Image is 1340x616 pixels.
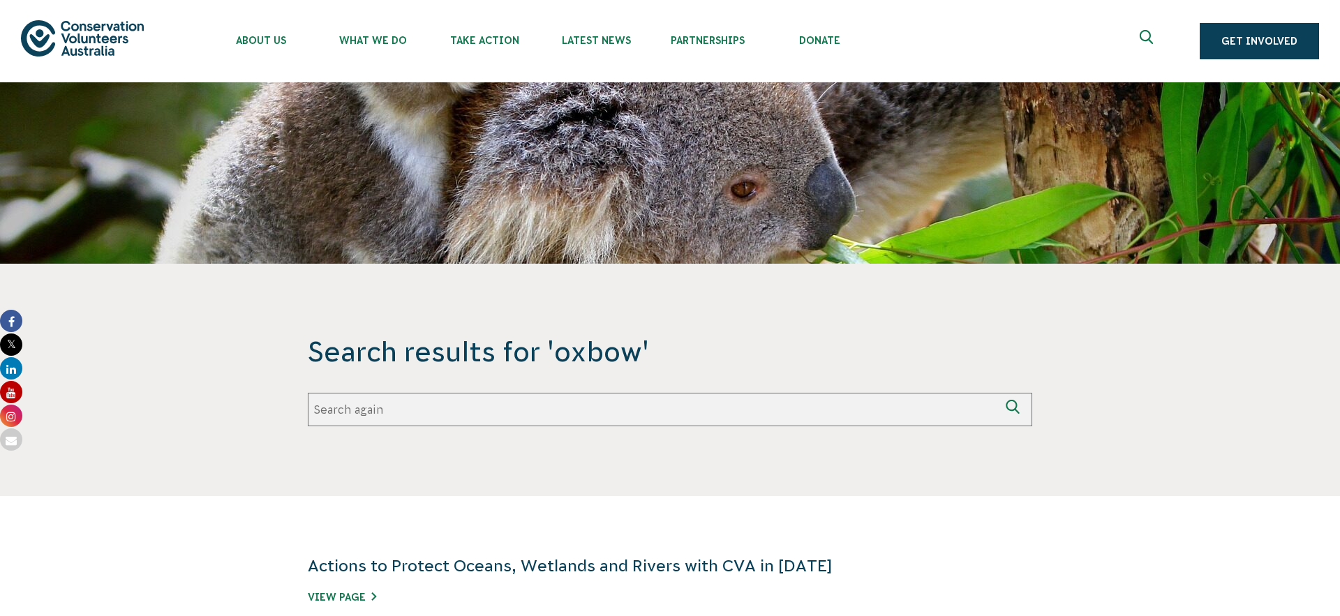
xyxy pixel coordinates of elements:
[205,35,317,46] span: About Us
[652,35,764,46] span: Partnerships
[308,333,1032,370] span: Search results for 'oxbow'
[1140,30,1157,52] span: Expand search box
[1131,24,1165,58] button: Expand search box Close search box
[21,20,144,56] img: logo.svg
[764,35,875,46] span: Donate
[429,35,540,46] span: Take Action
[1200,23,1319,59] a: Get Involved
[308,557,833,575] a: Actions to Protect Oceans, Wetlands and Rivers with CVA in [DATE]
[308,592,376,603] a: View Page
[540,35,652,46] span: Latest News
[308,393,999,426] input: Search again
[317,35,429,46] span: What We Do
